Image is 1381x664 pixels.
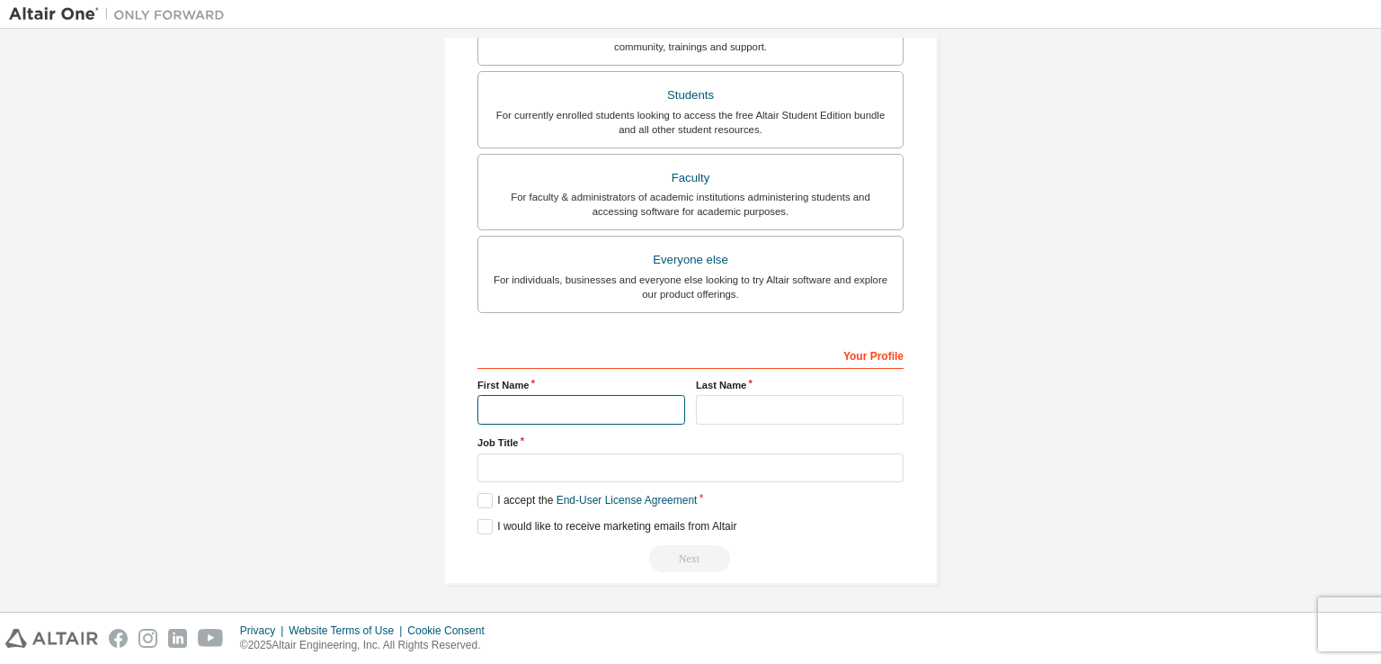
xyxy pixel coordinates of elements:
div: For existing customers looking to access software downloads, HPC resources, community, trainings ... [489,25,892,54]
div: For individuals, businesses and everyone else looking to try Altair software and explore our prod... [489,273,892,301]
div: Privacy [240,624,289,638]
label: I would like to receive marketing emails from Altair [477,519,736,534]
div: Please wait while checking email ... [477,545,904,572]
div: Faculty [489,166,892,191]
label: Last Name [696,378,904,392]
img: facebook.svg [109,629,128,648]
div: For faculty & administrators of academic institutions administering students and accessing softwa... [489,190,892,219]
label: Job Title [477,435,904,450]
img: altair_logo.svg [5,629,98,648]
img: Altair One [9,5,234,23]
div: For currently enrolled students looking to access the free Altair Student Edition bundle and all ... [489,108,892,137]
div: Website Terms of Use [289,624,407,638]
div: Your Profile [477,340,904,369]
img: linkedin.svg [168,629,187,648]
label: I accept the [477,493,697,508]
label: First Name [477,378,685,392]
p: © 2025 Altair Engineering, Inc. All Rights Reserved. [240,638,495,653]
img: youtube.svg [198,629,224,648]
div: Cookie Consent [407,624,494,638]
div: Students [489,83,892,108]
a: End-User License Agreement [557,494,698,507]
div: Everyone else [489,247,892,273]
img: instagram.svg [138,629,157,648]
